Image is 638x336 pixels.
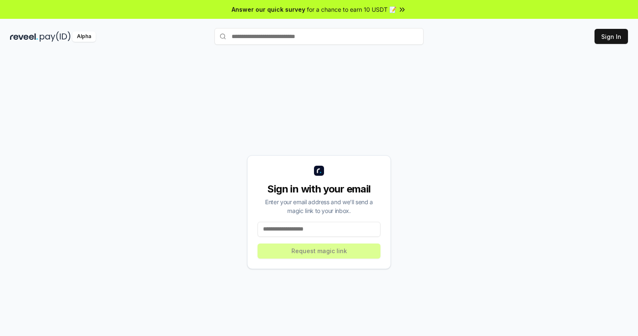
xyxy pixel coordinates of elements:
img: logo_small [314,166,324,176]
div: Enter your email address and we’ll send a magic link to your inbox. [258,197,380,215]
img: pay_id [40,31,71,42]
span: for a chance to earn 10 USDT 📝 [307,5,396,14]
img: reveel_dark [10,31,38,42]
span: Answer our quick survey [232,5,305,14]
div: Alpha [72,31,96,42]
button: Sign In [595,29,628,44]
div: Sign in with your email [258,182,380,196]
